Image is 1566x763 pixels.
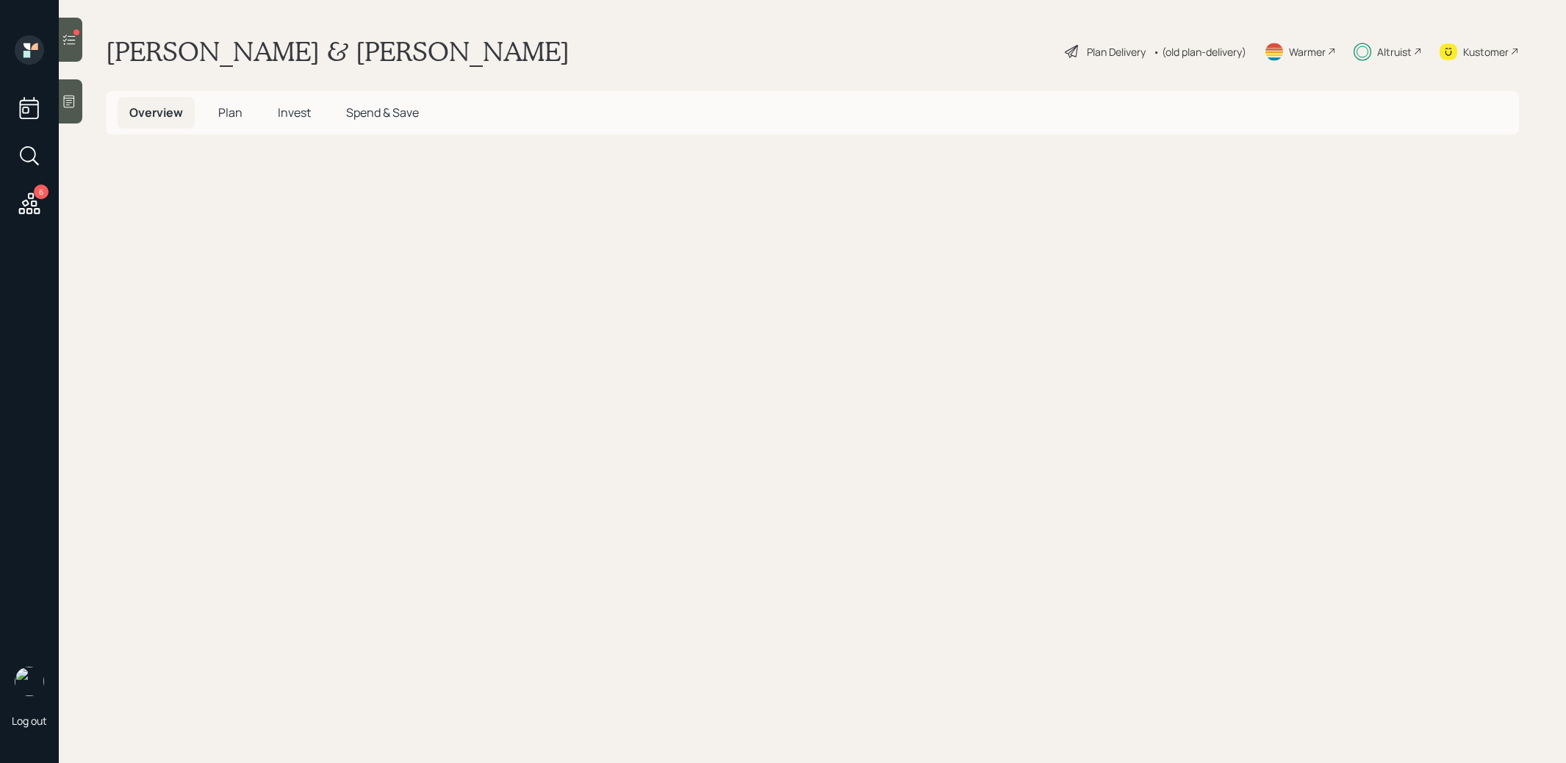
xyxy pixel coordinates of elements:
[12,714,47,728] div: Log out
[34,185,49,199] div: 6
[1463,44,1509,60] div: Kustomer
[1087,44,1146,60] div: Plan Delivery
[1153,44,1246,60] div: • (old plan-delivery)
[15,667,44,696] img: treva-nostdahl-headshot.png
[218,104,243,121] span: Plan
[106,35,570,68] h1: [PERSON_NAME] & [PERSON_NAME]
[1289,44,1326,60] div: Warmer
[346,104,419,121] span: Spend & Save
[1377,44,1412,60] div: Altruist
[278,104,311,121] span: Invest
[129,104,183,121] span: Overview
